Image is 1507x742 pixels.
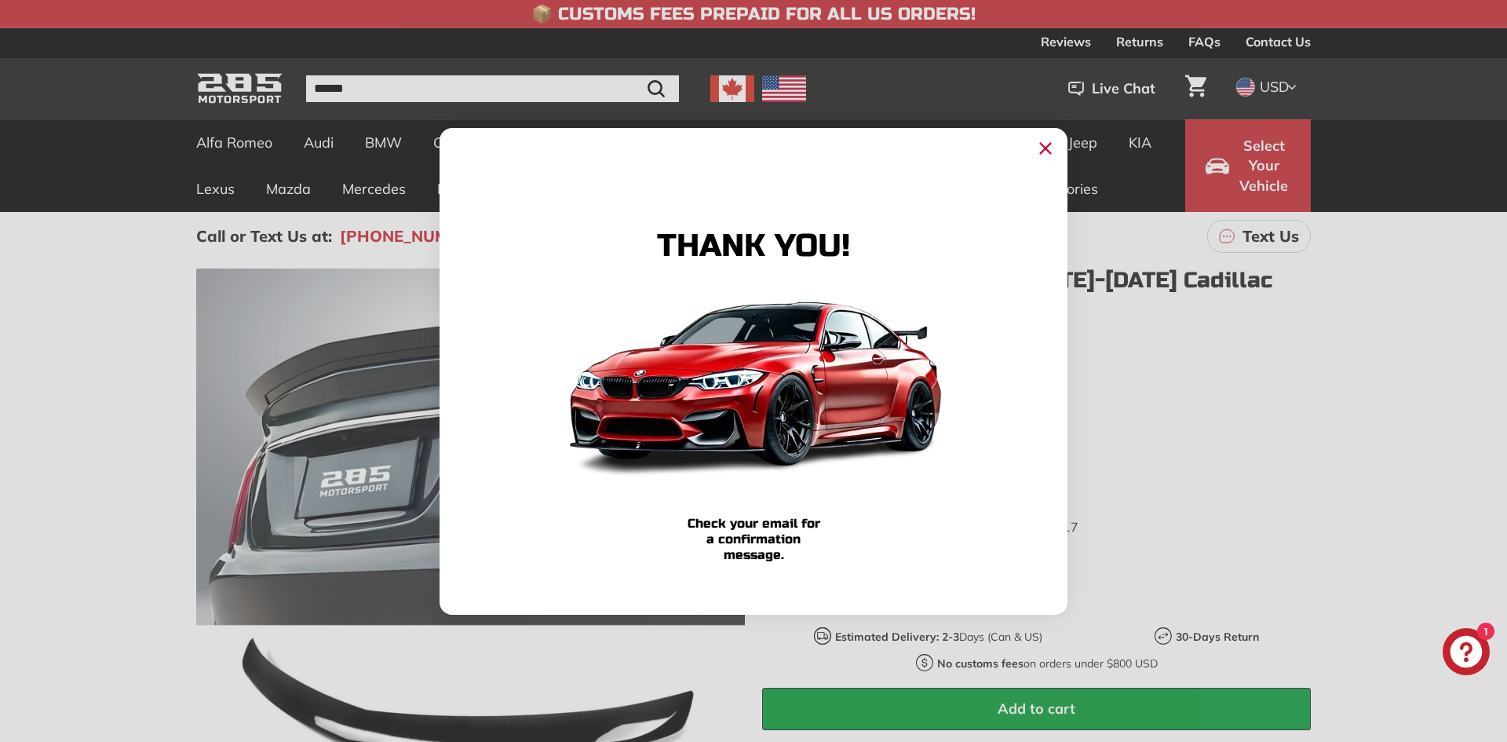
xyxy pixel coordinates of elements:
[657,227,850,265] span: Thank you!
[724,547,784,562] span: message.
[1033,136,1058,161] button: Close dialog
[1438,628,1494,679] inbox-online-store-chat: Shopify online store chat
[688,516,820,531] span: Check your email for
[557,269,950,490] img: Couch
[706,532,801,546] span: a confirmation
